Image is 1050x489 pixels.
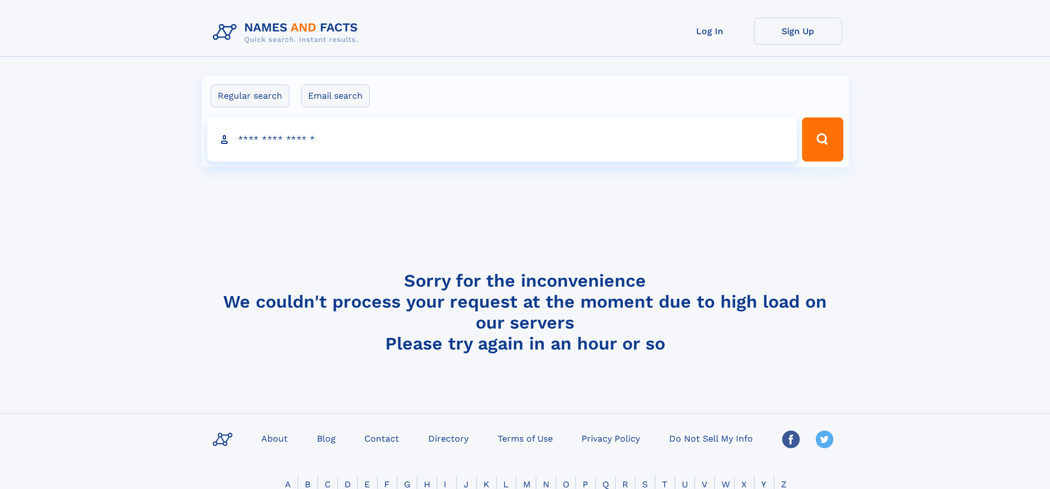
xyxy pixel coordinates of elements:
a: Sign Up [754,18,842,45]
img: Twitter [816,431,833,448]
a: Blog [313,430,340,446]
a: Log In [666,18,754,45]
label: Regular search [211,84,289,108]
a: Do Not Sell My Info [665,430,757,446]
img: Logo Names and Facts [208,18,367,47]
label: Email search [301,84,370,108]
a: Contact [360,430,403,446]
a: Terms of Use [493,430,557,446]
a: Privacy Policy [577,430,644,446]
button: Search Button [802,117,843,162]
h4: Sorry for the inconvenience We couldn't process your request at the moment due to high load on ou... [208,270,842,354]
a: Directory [424,430,473,446]
a: About [257,430,292,446]
input: search input [207,117,798,162]
img: Facebook [782,431,800,448]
